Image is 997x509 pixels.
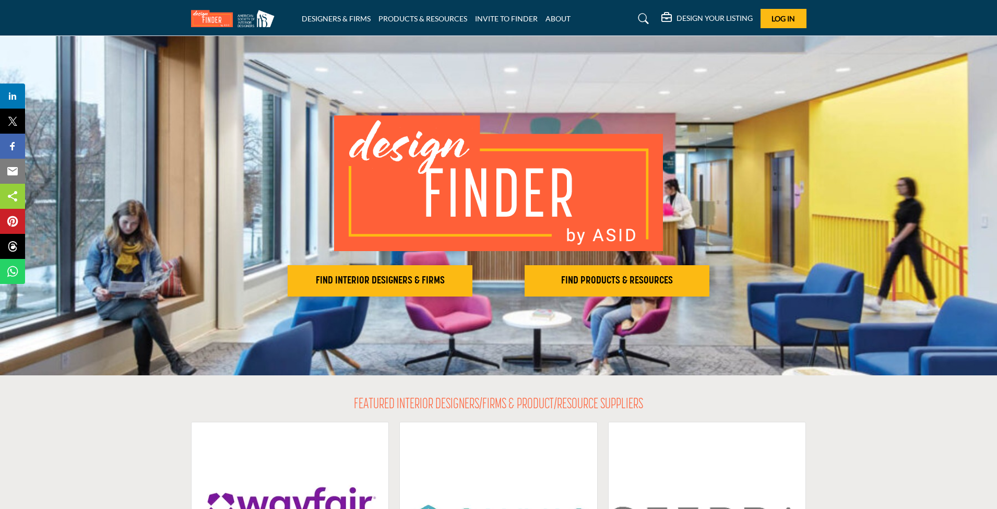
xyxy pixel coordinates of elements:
[378,14,467,23] a: PRODUCTS & RESOURCES
[676,14,753,23] h5: DESIGN YOUR LISTING
[302,14,371,23] a: DESIGNERS & FIRMS
[628,10,656,27] a: Search
[545,14,571,23] a: ABOUT
[475,14,538,23] a: INVITE TO FINDER
[772,14,795,23] span: Log In
[761,9,806,28] button: Log In
[291,275,469,287] h2: FIND INTERIOR DESIGNERS & FIRMS
[288,265,472,297] button: FIND INTERIOR DESIGNERS & FIRMS
[661,13,753,25] div: DESIGN YOUR LISTING
[354,396,643,414] h2: FEATURED INTERIOR DESIGNERS/FIRMS & PRODUCT/RESOURCE SUPPLIERS
[525,265,709,297] button: FIND PRODUCTS & RESOURCES
[191,10,280,27] img: Site Logo
[334,115,663,251] img: image
[528,275,706,287] h2: FIND PRODUCTS & RESOURCES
